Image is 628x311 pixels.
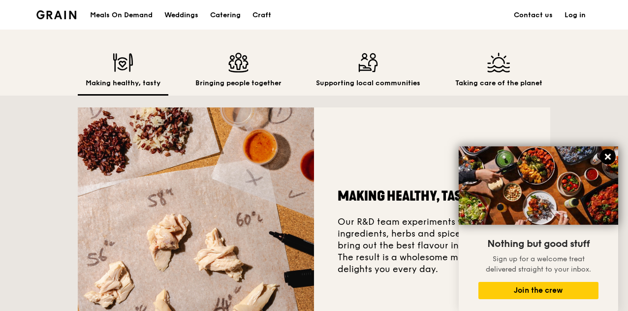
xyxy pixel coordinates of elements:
h2: Bringing people together [195,78,282,88]
span: Sign up for a welcome treat delivered straight to your inbox. [486,255,591,274]
a: Craft [247,0,277,30]
div: Meals On Demand [90,0,153,30]
h2: Making healthy, tasty [86,78,160,88]
a: Weddings [158,0,204,30]
button: Close [600,149,616,165]
div: Catering [210,0,241,30]
button: Join the crew [478,282,598,299]
span: Nothing but good stuff [487,238,590,250]
img: DSC07876-Edit02-Large.jpeg [459,146,618,225]
a: Catering [204,0,247,30]
h2: Supporting local communities [316,78,420,88]
img: Grain [36,10,76,19]
h2: Taking care of the planet [455,78,542,88]
div: Craft [252,0,271,30]
a: Contact us [508,0,559,30]
img: Taking care of the planet [455,53,542,72]
h2: Making healthy, tasty [338,187,527,205]
img: Bringing people together [195,53,282,72]
div: Weddings [164,0,198,30]
img: Making healthy, tasty [86,53,160,72]
img: Supporting local communities [316,53,420,72]
a: Log in [559,0,592,30]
